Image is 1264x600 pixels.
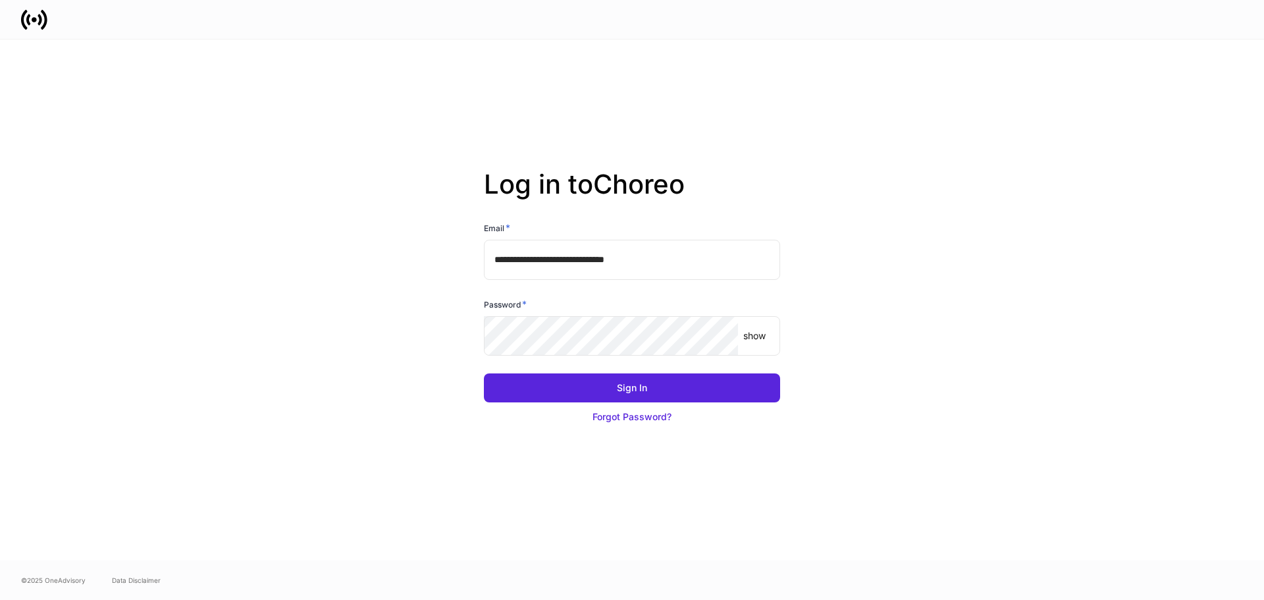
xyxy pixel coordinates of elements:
[112,575,161,586] a: Data Disclaimer
[484,402,780,431] button: Forgot Password?
[21,575,86,586] span: © 2025 OneAdvisory
[592,410,671,423] div: Forgot Password?
[484,298,527,311] h6: Password
[484,373,780,402] button: Sign In
[484,169,780,221] h2: Log in to Choreo
[743,329,766,342] p: show
[711,328,727,344] keeper-lock: Open Keeper Popup
[617,381,647,395] div: Sign In
[484,221,510,234] h6: Email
